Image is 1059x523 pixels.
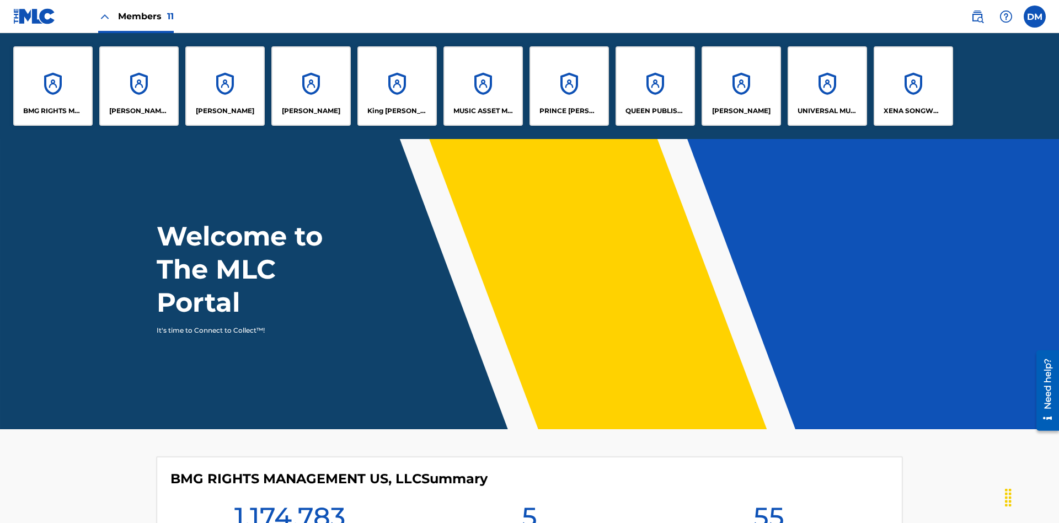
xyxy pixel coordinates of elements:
div: Help [995,6,1017,28]
span: Members [118,10,174,23]
p: CLEO SONGWRITER [109,106,169,116]
p: PRINCE MCTESTERSON [539,106,600,116]
h1: Welcome to The MLC Portal [157,220,363,319]
img: help [999,10,1013,23]
a: AccountsMUSIC ASSET MANAGEMENT (MAM) [443,46,523,126]
p: UNIVERSAL MUSIC PUB GROUP [798,106,858,116]
a: AccountsXENA SONGWRITER [874,46,953,126]
p: BMG RIGHTS MANAGEMENT US, LLC [23,106,83,116]
iframe: Chat Widget [1004,470,1059,523]
a: Accounts[PERSON_NAME] [702,46,781,126]
iframe: Resource Center [1028,346,1059,436]
a: AccountsBMG RIGHTS MANAGEMENT US, LLC [13,46,93,126]
a: Accounts[PERSON_NAME] [271,46,351,126]
p: ELVIS COSTELLO [196,106,254,116]
p: King McTesterson [367,106,427,116]
a: AccountsUNIVERSAL MUSIC PUB GROUP [788,46,867,126]
p: QUEEN PUBLISHA [625,106,686,116]
a: Public Search [966,6,988,28]
p: XENA SONGWRITER [884,106,944,116]
img: MLC Logo [13,8,56,24]
span: 11 [167,11,174,22]
div: Drag [999,481,1017,514]
img: Close [98,10,111,23]
a: AccountsPRINCE [PERSON_NAME] [529,46,609,126]
h4: BMG RIGHTS MANAGEMENT US, LLC [170,471,488,487]
p: RONALD MCTESTERSON [712,106,771,116]
img: search [971,10,984,23]
a: AccountsQUEEN PUBLISHA [616,46,695,126]
p: MUSIC ASSET MANAGEMENT (MAM) [453,106,514,116]
a: Accounts[PERSON_NAME] [185,46,265,126]
p: It's time to Connect to Collect™! [157,325,348,335]
a: AccountsKing [PERSON_NAME] [357,46,437,126]
div: User Menu [1024,6,1046,28]
p: EYAMA MCSINGER [282,106,340,116]
a: Accounts[PERSON_NAME] SONGWRITER [99,46,179,126]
